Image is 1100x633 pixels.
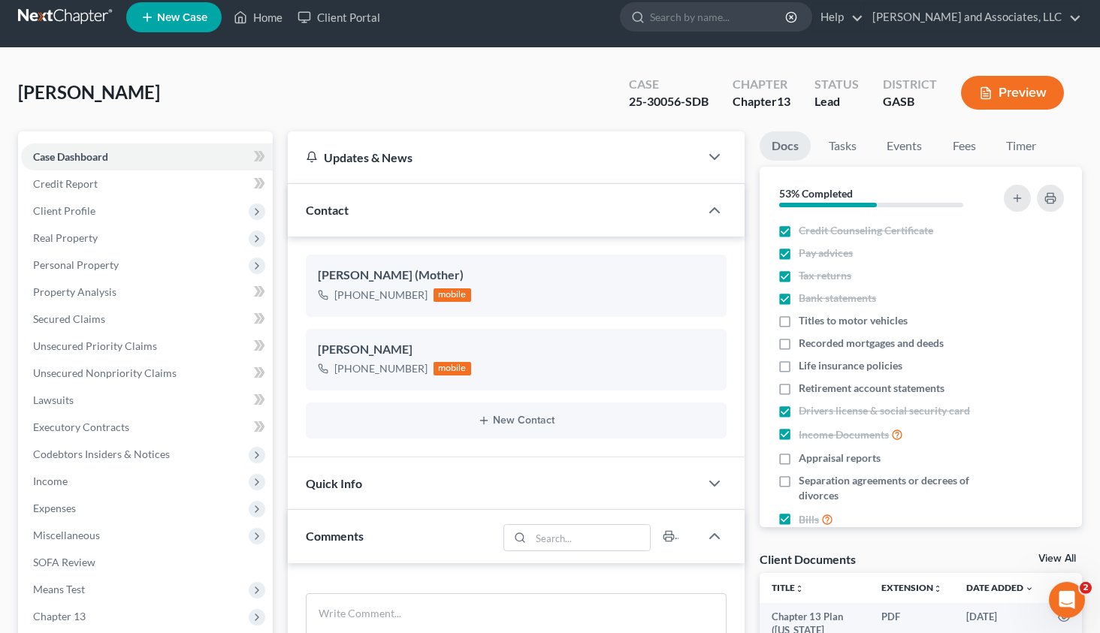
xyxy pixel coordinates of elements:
a: Client Portal [290,4,388,31]
i: expand_more [1025,584,1034,593]
a: Events [875,131,934,161]
div: Lead [814,93,859,110]
div: Case [629,76,709,93]
a: Unsecured Nonpriority Claims [21,360,273,387]
a: Fees [940,131,988,161]
div: Status [814,76,859,93]
a: [PERSON_NAME] and Associates, LLC [865,4,1081,31]
a: Executory Contracts [21,414,273,441]
a: Help [813,4,863,31]
span: Comments [306,529,364,543]
a: Case Dashboard [21,143,273,170]
span: 2 [1080,582,1092,594]
div: Chapter [733,93,790,110]
span: Income Documents [799,427,889,442]
span: Property Analysis [33,285,116,298]
div: Chapter [733,76,790,93]
strong: 53% Completed [779,187,853,200]
span: Executory Contracts [33,420,129,433]
a: View All [1038,553,1076,564]
div: [PERSON_NAME] (Mother) [318,267,715,285]
i: unfold_more [933,584,942,593]
span: Means Test [33,583,85,595]
span: Bills [799,512,819,527]
a: Docs [760,131,811,161]
a: Date Added expand_more [966,582,1034,593]
a: Lawsuits [21,387,273,414]
button: Preview [961,76,1064,110]
input: Search by name... [650,3,787,31]
span: Life insurance policies [799,358,902,373]
div: Client Documents [760,551,856,567]
a: Property Analysis [21,279,273,306]
span: Chapter 13 [33,610,86,622]
span: [PERSON_NAME] [18,81,160,103]
div: 25-30056-SDB [629,93,709,110]
a: Credit Report [21,170,273,197]
span: 13 [777,94,790,108]
span: Contact [306,203,349,217]
a: Timer [994,131,1048,161]
a: Titleunfold_more [772,582,804,593]
div: [PERSON_NAME] [318,341,715,359]
div: Updates & News [306,149,681,165]
span: Quick Info [306,476,362,490]
a: Unsecured Priority Claims [21,333,273,360]
span: Unsecured Nonpriority Claims [33,366,177,379]
a: Extensionunfold_more [881,582,942,593]
div: [PHONE_NUMBER] [334,361,428,376]
input: Search... [531,525,651,550]
span: New Case [157,12,207,23]
span: Credit Report [33,177,98,190]
a: SOFA Review [21,549,273,576]
span: Client Profile [33,204,95,217]
span: Pay advices [799,246,853,261]
i: unfold_more [795,584,804,593]
span: Separation agreements or decrees of divorces [799,473,989,503]
span: Appraisal reports [799,451,881,466]
span: Recorded mortgages and deeds [799,336,944,351]
span: Unsecured Priority Claims [33,339,157,352]
span: Case Dashboard [33,150,108,163]
span: Drivers license & social security card [799,403,970,418]
span: Bank statements [799,291,876,306]
button: New Contact [318,414,715,427]
span: Miscellaneous [33,529,100,541]
div: mobile [434,288,471,302]
span: Tax returns [799,268,851,283]
a: Secured Claims [21,306,273,333]
span: Expenses [33,502,76,514]
span: Personal Property [33,258,119,271]
span: Real Property [33,231,98,244]
span: Retirement account statements [799,381,944,396]
span: Income [33,475,68,487]
span: Lawsuits [33,393,74,406]
div: mobile [434,362,471,375]
span: Secured Claims [33,312,105,325]
span: Titles to motor vehicles [799,313,908,328]
a: Tasks [817,131,869,161]
div: District [883,76,937,93]
span: SOFA Review [33,556,95,568]
span: Codebtors Insiders & Notices [33,448,170,460]
span: Credit Counseling Certificate [799,223,933,238]
a: Home [226,4,290,31]
iframe: Intercom live chat [1049,582,1085,618]
div: GASB [883,93,937,110]
div: [PHONE_NUMBER] [334,288,428,303]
